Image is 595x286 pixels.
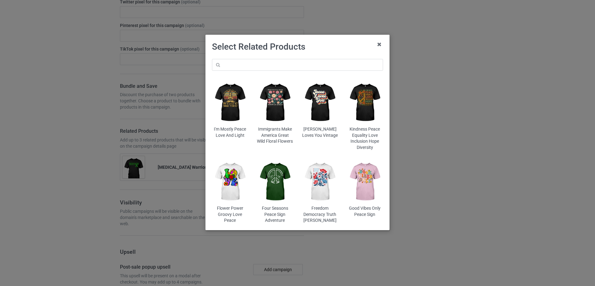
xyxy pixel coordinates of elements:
div: Kindness Peace Equality Love Inclusion Hope Diversity [347,126,383,150]
div: Four Seasons Peace Sign Adventure [257,205,293,224]
div: I'm Mostly Peace Love And Light [212,126,248,138]
div: Immigrants Make America Great Wild Floral Flowers [257,126,293,145]
div: Flower Power Groovy Love Peace [212,205,248,224]
div: Freedom Democracy Truth [PERSON_NAME] [302,205,338,224]
div: [PERSON_NAME] Loves You Vintage [302,126,338,138]
div: Good Vibes Only Peace Sign [347,205,383,217]
h1: Select Related Products [212,41,383,52]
